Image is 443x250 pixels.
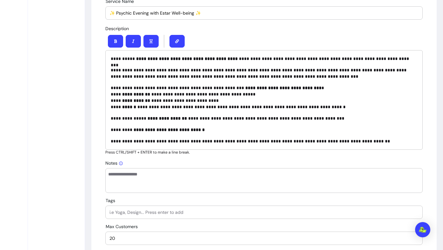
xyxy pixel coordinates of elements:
span: Max Customers [106,224,138,229]
input: Max Customers [109,235,419,241]
p: Press CTRL/SHIFT + ENTER to make a line break. [105,150,423,155]
span: Tags [106,198,115,203]
textarea: Add your own notes [108,171,420,190]
span: Notes [105,160,123,166]
input: Service Name [109,10,419,16]
span: Description [105,26,129,31]
div: Open Intercom Messenger [415,222,430,237]
input: Tags [109,209,419,215]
